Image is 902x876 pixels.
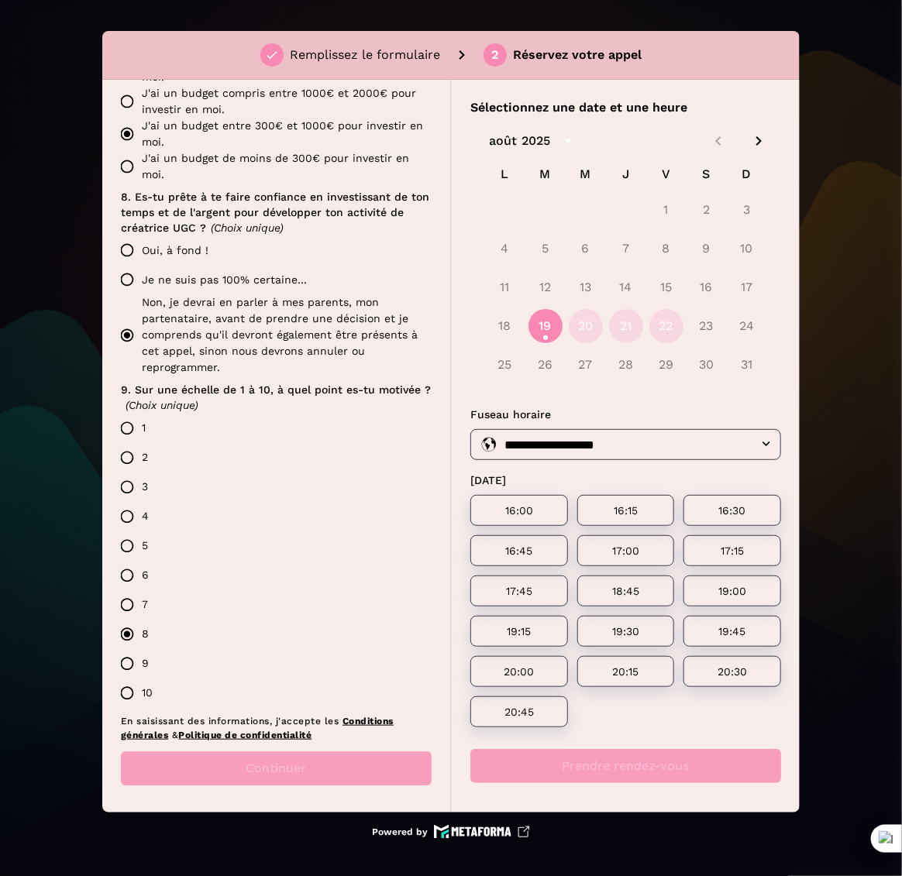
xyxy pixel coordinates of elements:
[121,191,433,234] span: 8. Es-tu prête à te faire confiance en investissant de ton temps et de l'argent pour développer t...
[569,309,603,343] button: 20 août 2025
[112,531,432,561] label: 5
[733,159,761,190] span: D
[489,585,549,597] p: 17:45
[702,544,763,557] p: 17:15
[596,665,656,678] p: 20:15
[112,678,432,708] label: 10
[489,665,549,678] p: 20:00
[112,85,432,118] label: J'ai un budget compris entre 1000€ et 2000€ pour investir en moi.
[522,132,550,150] div: 2025
[572,159,600,190] span: M
[179,730,312,740] a: Politique de confidentialité
[528,309,563,343] button: 19 août 2025
[702,665,763,678] p: 20:30
[596,585,656,597] p: 18:45
[112,414,432,443] label: 1
[112,502,432,531] label: 4
[470,472,781,489] p: [DATE]
[121,716,394,740] a: Conditions générales
[491,159,519,190] span: L
[757,435,776,453] button: Open
[702,625,763,637] p: 19:45
[112,561,432,590] label: 6
[121,383,431,396] span: 9. Sur une échelle de 1 à 10, à quel point es-tu motivée ?
[172,730,179,740] span: &
[112,294,432,376] label: Non, je devrai en parler à mes parents, mon partenataire, avant de prendre une décision et je com...
[596,504,656,517] p: 16:15
[702,504,763,517] p: 16:30
[489,706,549,718] p: 20:45
[492,49,499,61] div: 2
[211,222,284,234] span: (Choix unique)
[126,399,198,411] span: (Choix unique)
[290,46,440,64] p: Remplissez le formulaire
[555,128,581,154] button: calendar view is open, switch to year view
[112,118,432,150] label: J'ai un budget entre 300€ et 1000€ pour investir en moi.
[470,407,781,423] p: Fuseau horaire
[693,159,721,190] span: S
[489,625,549,637] p: 19:15
[513,46,642,64] p: Réservez votre appel
[112,590,432,620] label: 7
[489,544,549,557] p: 16:45
[489,504,549,517] p: 16:00
[470,98,781,117] p: Sélectionnez une date et une heure
[609,309,643,343] button: 21 août 2025
[532,159,559,190] span: M
[649,309,683,343] button: 22 août 2025
[612,159,640,190] span: J
[652,159,680,190] span: V
[745,128,772,154] button: Next month
[112,649,432,678] label: 9
[372,825,530,839] a: Powered by
[489,132,517,150] div: août
[121,714,432,742] p: En saisissant des informations, j'accepte les
[112,443,432,472] label: 2
[702,585,763,597] p: 19:00
[372,826,428,838] p: Powered by
[596,625,656,637] p: 19:30
[112,150,432,183] label: J'ai un budget de moins de 300€ pour investir en moi.
[596,544,656,557] p: 17:00
[112,620,432,649] label: 8
[112,472,432,502] label: 3
[112,235,432,265] label: Oui, à fond !
[112,265,432,294] label: Je ne suis pas 100% certaine...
